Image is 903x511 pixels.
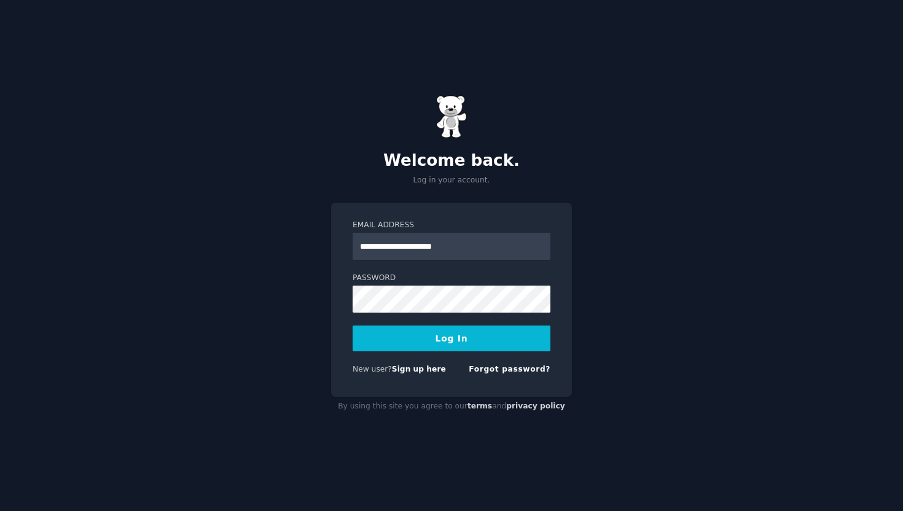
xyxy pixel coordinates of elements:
a: terms [467,402,492,410]
a: Forgot password? [469,365,550,373]
img: Gummy Bear [436,95,467,138]
span: New user? [353,365,392,373]
a: Sign up here [392,365,446,373]
a: privacy policy [506,402,565,410]
p: Log in your account. [331,175,572,186]
label: Email Address [353,220,550,231]
h2: Welcome back. [331,151,572,171]
label: Password [353,273,550,284]
button: Log In [353,326,550,351]
div: By using this site you agree to our and [331,397,572,416]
